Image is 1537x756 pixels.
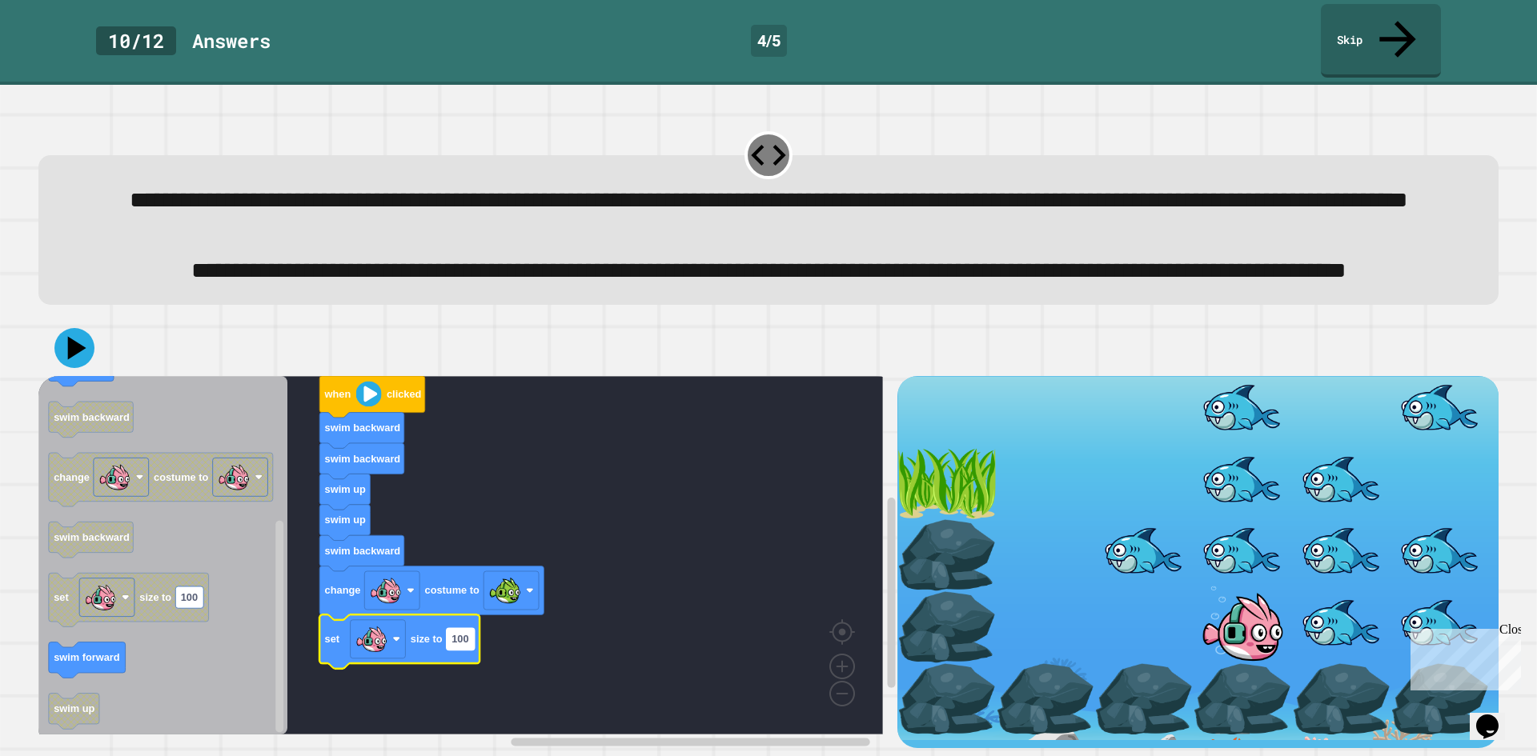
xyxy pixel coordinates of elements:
[54,411,130,423] text: swim backward
[54,703,94,715] text: swim up
[181,592,198,604] text: 100
[54,471,90,483] text: change
[325,585,361,597] text: change
[325,422,401,434] text: swim backward
[325,545,401,557] text: swim backward
[425,585,480,597] text: costume to
[325,514,366,526] text: swim up
[1321,4,1441,78] a: Skip
[411,634,443,646] text: size to
[325,483,366,495] text: swim up
[154,471,208,483] text: costume to
[325,453,401,465] text: swim backward
[751,25,787,57] div: 4 / 5
[325,634,340,646] text: set
[38,376,897,748] div: Blockly Workspace
[54,592,69,604] text: set
[451,634,468,646] text: 100
[1404,622,1521,690] iframe: chat widget
[387,389,421,401] text: clicked
[96,26,176,55] div: 10 / 12
[6,6,110,102] div: Chat with us now!Close
[54,531,130,543] text: swim backward
[324,389,351,401] text: when
[1470,692,1521,740] iframe: chat widget
[139,592,171,604] text: size to
[54,652,120,664] text: swim forward
[192,26,271,55] div: Answer s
